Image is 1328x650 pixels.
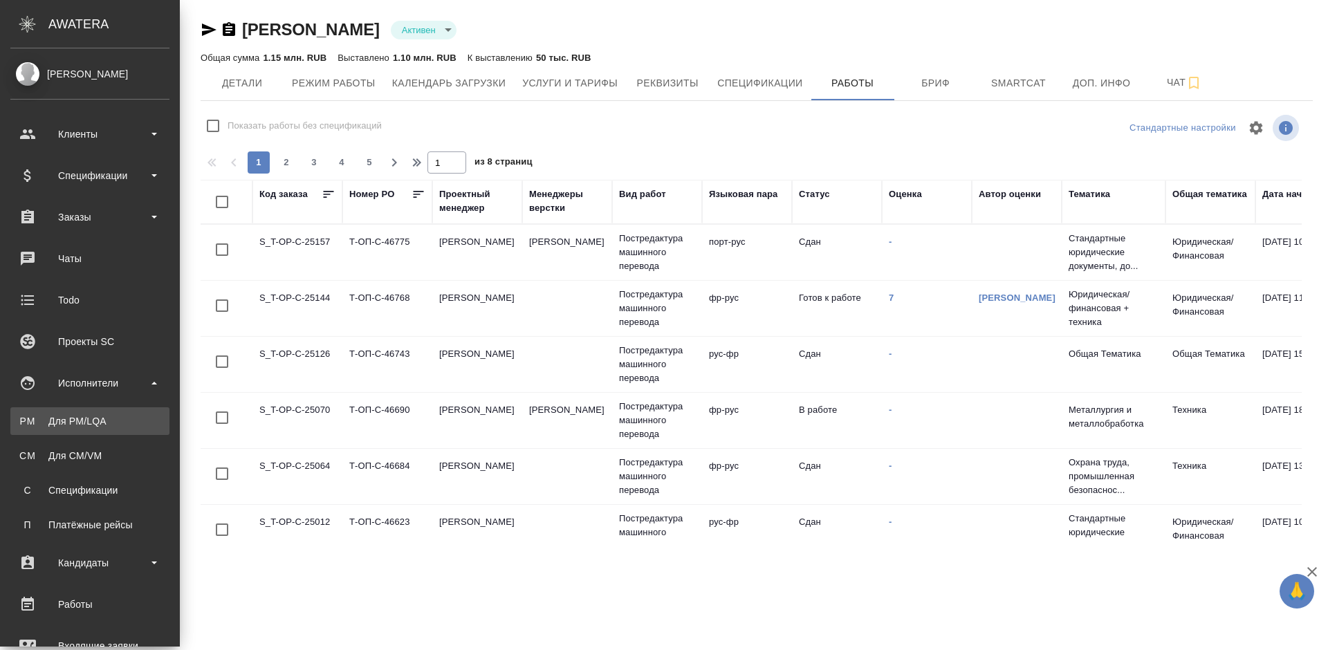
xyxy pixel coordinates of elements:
td: Т-ОП-С-46775 [342,228,432,277]
td: [PERSON_NAME] [432,284,522,333]
span: Услуги и тарифы [522,75,618,92]
div: Дата начала [1262,187,1318,201]
td: Сдан [792,340,882,389]
div: Код заказа [259,187,308,201]
div: Клиенты [10,124,169,145]
td: Т-ОП-С-46684 [342,452,432,501]
td: фр-рус [702,396,792,445]
a: PMДля PM/LQA [10,407,169,435]
p: Стандартные юридические документы, до... [1069,232,1159,273]
button: 3 [303,151,325,174]
button: Активен [398,24,440,36]
td: S_T-OP-C-25157 [252,228,342,277]
div: Активен [391,21,456,39]
p: Постредактура машинного перевода [619,344,695,385]
a: - [889,349,892,359]
div: Оценка [889,187,922,201]
div: AWATERA [48,10,180,38]
span: 🙏 [1285,577,1309,606]
td: S_T-OP-C-25070 [252,396,342,445]
p: Стандартные юридические документы, до... [1069,512,1159,553]
button: Скопировать ссылку [221,21,237,38]
div: Статус [799,187,830,201]
td: фр-рус [702,284,792,333]
div: Проектный менеджер [439,187,515,215]
span: Посмотреть информацию [1273,115,1302,141]
span: 2 [275,156,297,169]
span: Бриф [903,75,969,92]
span: 5 [358,156,380,169]
a: Работы [3,587,176,622]
td: В работе [792,396,882,445]
span: Спецификации [717,75,802,92]
p: Постредактура машинного перевода [619,232,695,273]
div: Вид работ [619,187,666,201]
p: Юридическая/финансовая + техника [1069,288,1159,329]
div: Кандидаты [10,552,169,573]
a: - [889,517,892,527]
div: Тематика [1069,187,1110,201]
td: Т-ОП-С-46743 [342,340,432,389]
td: S_T-OP-C-25126 [252,340,342,389]
div: Общая тематика [1172,187,1247,201]
div: Для PM/LQA [17,414,163,428]
div: Работы [10,594,169,615]
span: 4 [331,156,353,169]
td: рус-фр [702,340,792,389]
td: [PERSON_NAME] [432,508,522,557]
td: Общая Тематика [1165,340,1255,389]
div: [PERSON_NAME] [10,66,169,82]
p: Металлургия и металлобработка [1069,403,1159,431]
a: ППлатёжные рейсы [10,511,169,539]
div: Для CM/VM [17,449,163,463]
button: Скопировать ссылку для ЯМессенджера [201,21,217,38]
td: Готов к работе [792,284,882,333]
div: Проекты SC [10,331,169,352]
a: - [889,405,892,415]
p: Постредактура машинного перевода [619,456,695,497]
p: Выставлено [338,53,393,63]
span: Реквизиты [634,75,701,92]
td: [PERSON_NAME] [432,228,522,277]
button: 2 [275,151,297,174]
div: Автор оценки [979,187,1041,201]
a: - [889,236,892,247]
div: Спецификации [10,165,169,186]
button: 5 [358,151,380,174]
a: CMДля CM/VM [10,442,169,470]
p: Общая Тематика [1069,347,1159,361]
td: Сдан [792,228,882,277]
span: Toggle Row Selected [207,403,237,432]
a: - [889,461,892,471]
div: Языковая пара [709,187,778,201]
div: Платёжные рейсы [17,518,163,532]
a: [PERSON_NAME] [242,20,380,39]
a: Todo [3,283,176,317]
span: Доп. инфо [1069,75,1135,92]
a: Чаты [3,241,176,276]
span: Показать работы без спецификаций [228,119,382,133]
td: Т-ОП-С-46690 [342,396,432,445]
td: Юридическая/Финансовая [1165,228,1255,277]
a: ССпецификации [10,476,169,504]
p: 1.15 млн. RUB [263,53,326,63]
span: из 8 страниц [474,154,533,174]
td: [PERSON_NAME] [432,396,522,445]
td: Сдан [792,508,882,557]
td: порт-рус [702,228,792,277]
td: [PERSON_NAME] [432,452,522,501]
td: Юридическая/Финансовая [1165,284,1255,333]
a: 7 [889,292,894,303]
div: Спецификации [17,483,163,497]
td: S_T-OP-C-25144 [252,284,342,333]
span: Toggle Row Selected [207,459,237,488]
a: Проекты SC [3,324,176,359]
p: Постредактура машинного перевода [619,400,695,441]
span: Настроить таблицу [1239,111,1273,145]
span: 3 [303,156,325,169]
p: Охрана труда, промышленная безопаснос... [1069,456,1159,497]
td: S_T-OP-C-25012 [252,508,342,557]
button: 4 [331,151,353,174]
span: Детали [209,75,275,92]
td: [PERSON_NAME] [522,228,612,277]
